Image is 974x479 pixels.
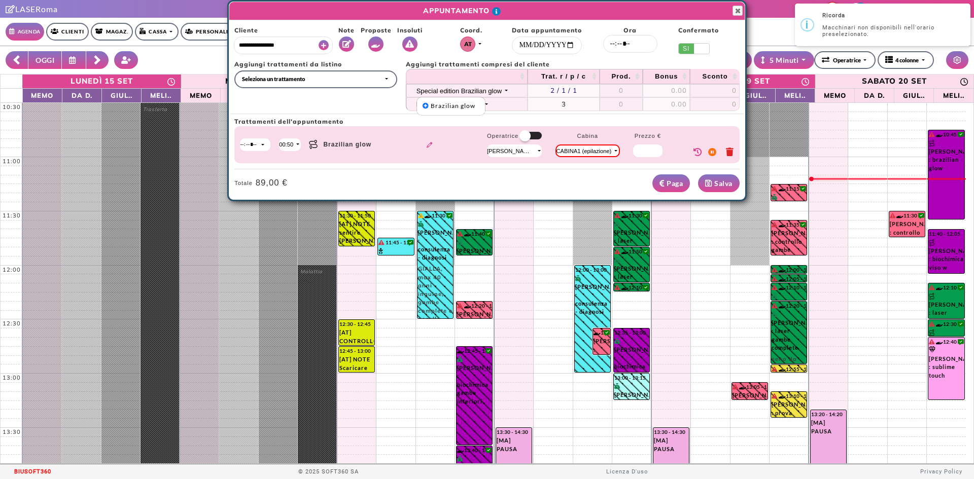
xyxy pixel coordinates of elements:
[457,347,492,355] div: 12:45 - 13:40
[733,383,768,391] div: 13:05 - 13:15
[635,132,661,140] label: Prezzo €
[818,90,852,101] span: Memo
[822,24,959,38] div: Macchinari non disponibili nell'orario preselezionato.
[28,51,62,69] button: OGGI
[772,400,806,417] div: [PERSON_NAME] : prova impulso
[575,274,610,319] div: [PERSON_NAME] : consulenza - diagnosi
[256,178,288,188] h4: 89,00 €
[772,229,806,255] div: [PERSON_NAME] : controllo gambe
[739,90,773,101] span: Giul..
[1,319,23,328] div: 12:30
[1,428,23,436] div: 13:30
[929,328,964,336] div: [PERSON_NAME] : laser ascelle
[929,346,964,383] div: [PERSON_NAME] : sublime touch
[600,69,643,84] th: Prod.: activate to sort column ascending
[772,311,779,317] i: PAGATO
[603,26,657,35] span: Ora
[135,23,179,41] a: Cassa
[929,285,934,290] i: Il cliente ha degli insoluti
[772,221,806,229] div: 11:35 - 11:55
[614,284,664,290] div: 12:10 - 12:15
[418,221,426,227] i: PAGATO
[418,212,453,219] div: 11:30 - 12:30
[236,6,687,16] span: APPUNTAMENTO
[562,100,566,108] span: 3
[184,90,218,101] span: Memo
[105,90,138,101] span: Giul..
[929,131,964,138] div: 10:45 - 11:35
[772,185,806,193] div: 11:15 - 11:25
[772,276,777,281] i: Il cliente ha degli insoluti
[457,230,492,238] div: 11:40 - 11:55
[761,55,798,65] div: 5 Minuti
[654,428,688,436] div: 13:30 - 14:30
[772,293,779,299] i: PAGATO
[772,303,777,308] i: Il cliente ha degli insoluti
[457,456,465,461] i: PAGATO
[614,337,649,372] div: [PERSON_NAME] : biochimica viso w
[181,23,234,41] a: Personale
[929,293,936,300] img: PERCORSO
[339,220,374,246] div: [AT] NOTE sentire [PERSON_NAME] che non aveva fatto la nuca per sole (07/08)
[457,239,465,245] i: PAGATO
[732,86,737,94] span: 0
[457,447,492,454] div: 13:40 - 14:00
[733,391,768,399] div: [PERSON_NAME] : controllo viso
[929,347,935,353] i: Categoria cliente: Diamante
[772,393,777,398] i: Il cliente ha degli insoluti
[614,383,622,389] i: PAGATO
[512,26,582,35] span: Data appuntamento
[234,117,740,126] span: Trattamenti dell'appuntamento
[929,132,934,137] i: Il cliente ha degli insoluti
[555,144,620,157] button: Cabina non disponibile. Cabina non idonea al trattamento. Macchinari non disponibili nell'orario ...
[897,90,931,101] span: Giul..
[772,267,777,272] i: Il cliente ha degli insoluti
[457,356,465,362] i: PAGATO
[487,132,518,144] label: Operatrice
[223,90,257,101] span: Da D.
[339,355,374,372] div: [AT] NOTE Scaricare le fatture estere di meta e indeed e inviarle a trincia
[772,186,777,191] i: Il cliente ha degli insoluti
[614,374,649,382] div: 13:00 - 13:15
[550,86,577,94] span: 2 / 1 / 1
[619,100,623,108] span: 0
[361,26,392,35] span: Proposte
[732,100,737,108] span: 0
[857,90,891,101] span: Da D.
[418,220,453,318] div: [PERSON_NAME] : consulenza - diagnosi
[890,212,925,219] div: 11:30 - 11:45
[339,212,374,219] div: 11:30 - 11:50
[378,247,413,255] div: [PERSON_NAME] : foto - controllo *da remoto* tramite foto
[339,328,374,345] div: [AT] CONTROLLO CASSA Inserimento spese reali della settimana (da [DATE] a [DATE])
[772,285,777,290] i: Il cliente ha degli insoluti
[772,365,821,372] div: 12:55 - 13:00
[6,4,58,14] a: Clicca per andare alla pagina di firmaLASERoma
[772,310,806,363] div: [PERSON_NAME] : laser gambe complete
[378,240,384,245] i: Il cliente ha degli insoluti
[822,12,959,19] h2: Ricorda
[936,90,971,101] span: Meli..
[91,23,133,41] a: Magaz.
[890,220,925,237] div: [PERSON_NAME] : controllo spalle/schiena
[46,23,89,41] a: Clienti
[416,87,502,95] div: Special edition Brazilian glow
[778,90,812,101] span: Meli..
[606,468,648,475] a: Licenza D'uso
[772,284,806,291] div: 12:10 - 12:20
[309,140,323,149] img: Aggiunto da un percorso del Cliente
[460,26,482,35] span: Coord.
[693,148,703,157] i: Crea ricorrenza
[929,140,936,147] img: PERCORSO
[929,284,964,291] div: 12:10 - 12:30
[6,5,15,13] i: Clicca per andare alla pagina di firma
[857,3,865,11] span: 35
[772,292,806,300] div: [PERSON_NAME] : laser ascelle
[614,382,649,399] div: [PERSON_NAME] : waxb sopracciglia
[464,40,472,49] span: AT
[815,75,973,88] a: 20 settembre 2025
[671,86,687,94] span: 0.00
[25,90,59,101] span: Memo
[378,239,413,246] div: 11:45 - 11:55
[6,23,44,41] a: Agenda
[339,347,374,355] div: 12:45 - 13:00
